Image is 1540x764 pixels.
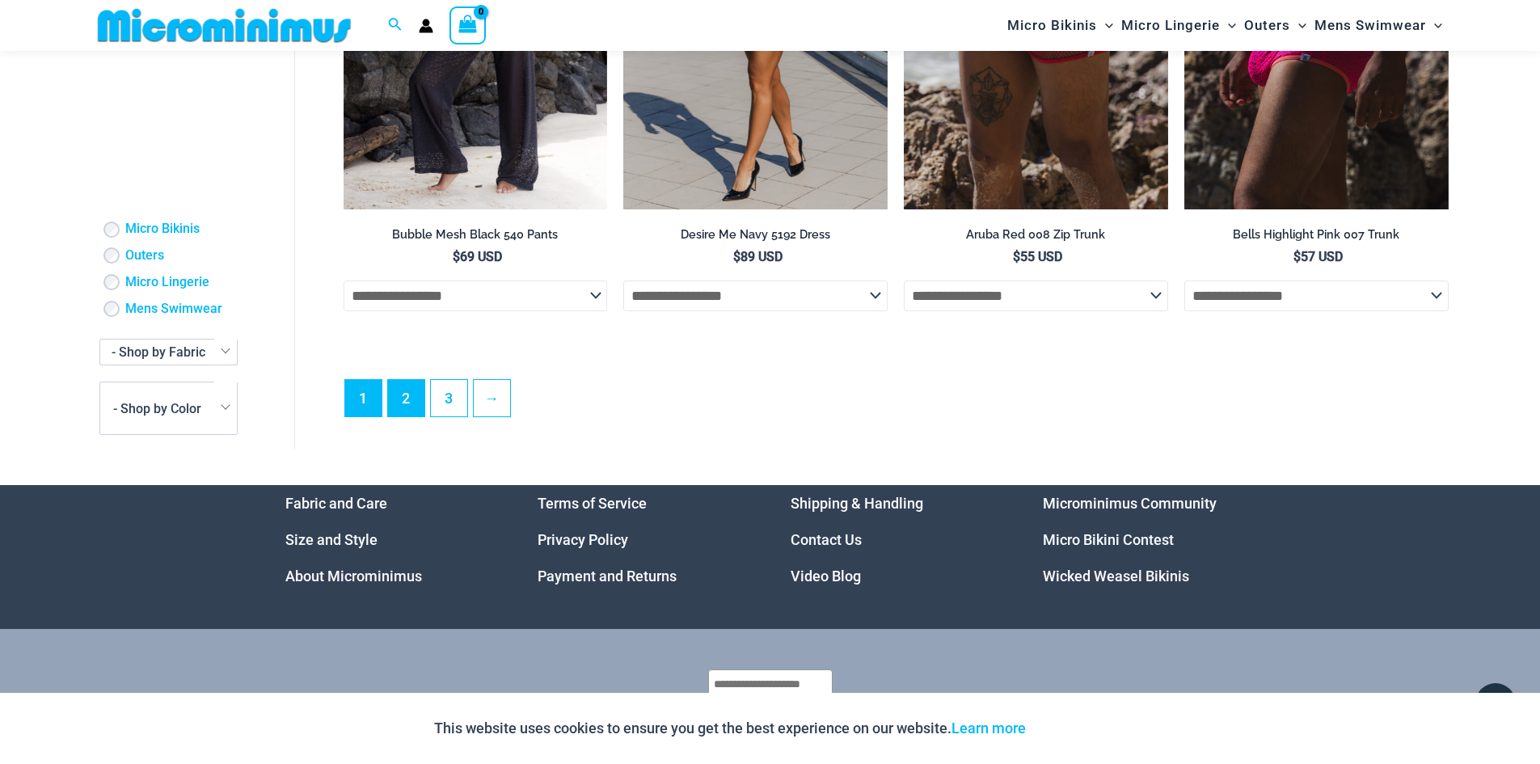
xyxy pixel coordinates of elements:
span: Menu Toggle [1290,5,1306,46]
a: → [474,380,510,416]
a: Privacy Policy [538,531,628,548]
a: Mens Swimwear [125,301,222,318]
h2: Bubble Mesh Black 540 Pants [344,227,608,243]
a: Bells Highlight Pink 007 Trunk [1184,227,1449,248]
nav: Menu [538,485,750,594]
a: Learn more [951,720,1026,737]
nav: Product Pagination [344,379,1449,426]
a: About Microminimus [285,568,422,585]
h2: Desire Me Navy 5192 Dress [623,227,888,243]
p: This website uses cookies to ensure you get the best experience on our website. [434,716,1026,741]
a: Mens SwimwearMenu ToggleMenu Toggle [1310,5,1446,46]
a: Fabric and Care [285,495,387,512]
bdi: 89 USD [733,249,783,264]
nav: Menu [1043,485,1255,594]
a: Micro Lingerie [125,274,209,291]
span: - Shop by Fabric [100,340,237,365]
a: Shipping & Handling [791,495,923,512]
a: Contact Us [791,531,862,548]
a: OutersMenu ToggleMenu Toggle [1240,5,1310,46]
a: Size and Style [285,531,378,548]
span: Micro Bikinis [1007,5,1097,46]
a: Video Blog [791,568,861,585]
a: Micro Bikinis [125,221,200,238]
span: $ [733,249,740,264]
span: Page 1 [345,380,382,416]
bdi: 69 USD [453,249,502,264]
aside: Footer Widget 2 [538,485,750,594]
a: Search icon link [388,15,403,36]
span: - Shop by Fabric [112,344,205,360]
aside: Footer Widget 1 [285,485,498,594]
h2: Aruba Red 008 Zip Trunk [904,227,1168,243]
span: - Shop by Color [113,401,201,416]
span: Menu Toggle [1220,5,1236,46]
span: Menu Toggle [1426,5,1442,46]
a: Terms of Service [538,495,647,512]
span: $ [1013,249,1020,264]
span: Micro Lingerie [1121,5,1220,46]
span: - Shop by Color [99,382,238,435]
button: Accept [1038,709,1107,748]
a: Outers [125,247,164,264]
span: Mens Swimwear [1314,5,1426,46]
span: $ [1293,249,1301,264]
a: Wicked Weasel Bikinis [1043,568,1189,585]
a: Account icon link [419,19,433,33]
img: MM SHOP LOGO FLAT [91,7,357,44]
a: Microminimus Community [1043,495,1217,512]
nav: Menu [285,485,498,594]
nav: Menu [791,485,1003,594]
span: Menu Toggle [1097,5,1113,46]
a: Page 2 [388,380,424,416]
nav: Site Navigation [1001,2,1449,49]
span: - Shop by Color [100,382,237,434]
bdi: 55 USD [1013,249,1062,264]
span: $ [453,249,460,264]
bdi: 57 USD [1293,249,1343,264]
a: Aruba Red 008 Zip Trunk [904,227,1168,248]
a: Page 3 [431,380,467,416]
span: Outers [1244,5,1290,46]
a: Micro LingerieMenu ToggleMenu Toggle [1117,5,1240,46]
span: - Shop by Fabric [99,339,238,365]
a: Payment and Returns [538,568,677,585]
a: Micro BikinisMenu ToggleMenu Toggle [1003,5,1117,46]
a: View Shopping Cart, empty [449,6,487,44]
h2: Bells Highlight Pink 007 Trunk [1184,227,1449,243]
a: Desire Me Navy 5192 Dress [623,227,888,248]
aside: Footer Widget 4 [1043,485,1255,594]
a: Bubble Mesh Black 540 Pants [344,227,608,248]
a: Micro Bikini Contest [1043,531,1174,548]
aside: Footer Widget 3 [791,485,1003,594]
